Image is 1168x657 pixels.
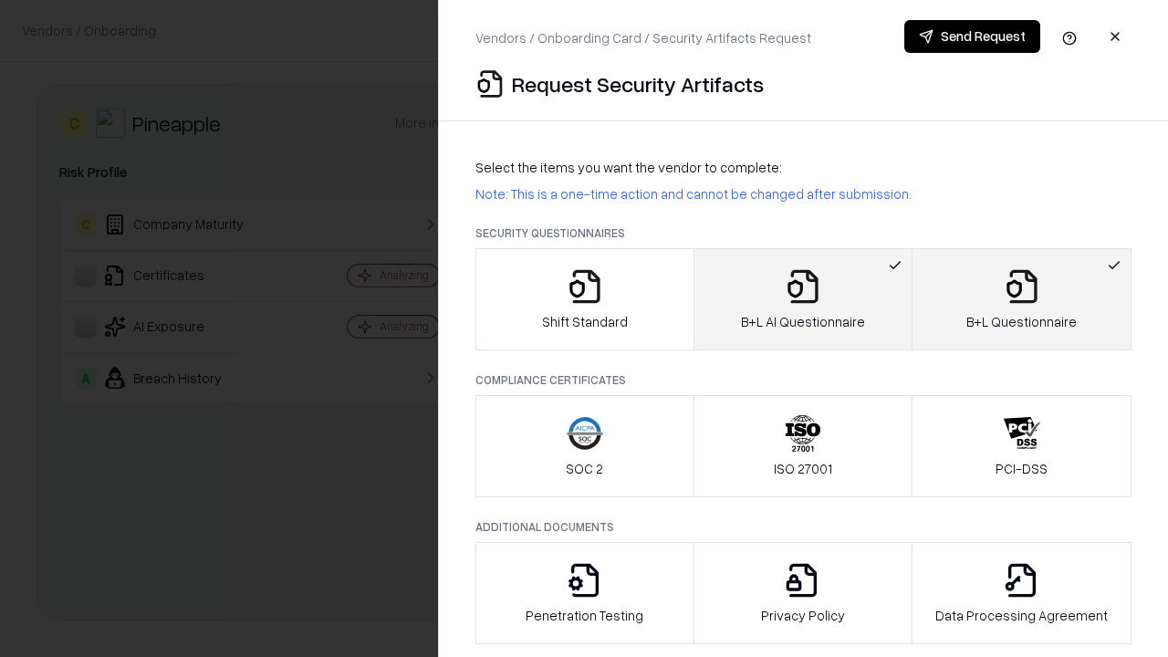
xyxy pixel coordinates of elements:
button: B+L Questionnaire [912,248,1131,350]
p: Penetration Testing [526,606,643,625]
button: SOC 2 [475,395,694,497]
button: Shift Standard [475,248,694,350]
p: Request Security Artifacts [512,69,764,99]
p: Vendors / Onboarding Card / Security Artifacts Request [475,28,811,47]
p: Security Questionnaires [475,225,1131,241]
button: Penetration Testing [475,542,694,644]
p: Data Processing Agreement [935,606,1108,625]
p: Privacy Policy [761,606,845,625]
button: ISO 27001 [693,395,913,497]
p: Compliance Certificates [475,372,1131,388]
p: ISO 27001 [774,459,832,478]
button: Privacy Policy [693,542,913,644]
button: Data Processing Agreement [912,542,1131,644]
button: Send Request [904,20,1040,53]
p: Shift Standard [542,312,628,331]
p: SOC 2 [566,459,603,478]
p: B+L Questionnaire [966,312,1077,331]
p: Select the items you want the vendor to complete: [475,158,1131,177]
button: B+L AI Questionnaire [693,248,913,350]
p: Note: This is a one-time action and cannot be changed after submission. [475,184,1131,203]
p: Additional Documents [475,519,1131,535]
button: PCI-DSS [912,395,1131,497]
p: B+L AI Questionnaire [741,312,865,331]
p: PCI-DSS [996,459,1048,478]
